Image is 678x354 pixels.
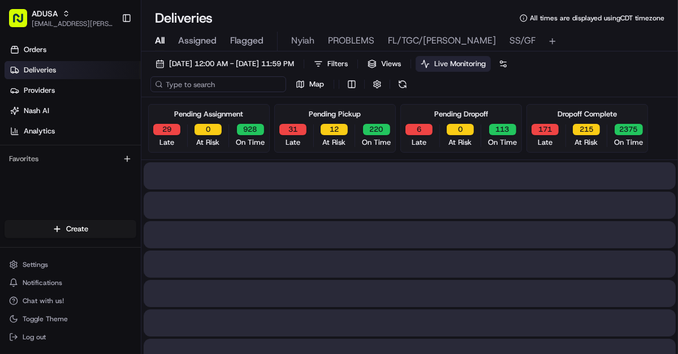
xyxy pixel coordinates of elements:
span: PROBLEMS [328,34,374,48]
button: 6 [405,124,433,135]
span: Knowledge Base [23,164,87,175]
button: 31 [279,124,306,135]
span: Providers [24,85,55,96]
span: Chat with us! [23,296,64,305]
span: Deliveries [24,65,56,75]
div: Dropoff Complete171Late215At Risk2375On Time [526,104,648,153]
div: Pending Assignment29Late0At Risk928On Time [148,104,270,153]
button: 12 [321,124,348,135]
span: On Time [236,137,265,148]
span: Settings [23,260,48,269]
span: Nash AI [24,106,49,116]
div: Favorites [5,150,136,168]
span: Nyiah [291,34,314,48]
div: Pending Pickup [309,109,361,119]
div: We're available if you need us! [38,119,143,128]
div: Pending Assignment [175,109,244,119]
span: Orders [24,45,46,55]
div: Pending Dropoff [434,109,488,119]
a: 💻API Documentation [91,159,186,180]
span: Flagged [230,34,264,48]
button: 29 [153,124,180,135]
a: Providers [5,81,141,100]
img: 1736555255976-a54dd68f-1ca7-489b-9aae-adbdc363a1c4 [11,108,32,128]
button: Views [362,56,406,72]
span: Late [286,137,300,148]
button: 215 [573,124,600,135]
button: ADUSA[EMAIL_ADDRESS][PERSON_NAME][DOMAIN_NAME] [5,5,117,32]
span: FL/TGC/[PERSON_NAME] [388,34,496,48]
span: Filters [327,59,348,69]
button: Refresh [395,76,411,92]
span: Live Monitoring [434,59,486,69]
div: 📗 [11,165,20,174]
a: Analytics [5,122,141,140]
a: 📗Knowledge Base [7,159,91,180]
div: 💻 [96,165,105,174]
span: SS/GF [509,34,536,48]
button: ADUSA [32,8,58,19]
button: Chat with us! [5,293,136,309]
span: Map [309,79,324,89]
a: Nash AI [5,102,141,120]
button: 2375 [615,124,643,135]
button: Log out [5,329,136,345]
p: Welcome 👋 [11,45,206,63]
div: Dropoff Complete [558,109,617,119]
button: 171 [532,124,559,135]
button: [DATE] 12:00 AM - [DATE] 11:59 PM [150,56,299,72]
button: 0 [195,124,222,135]
span: [DATE] 12:00 AM - [DATE] 11:59 PM [169,59,294,69]
span: At Risk [323,137,346,148]
span: Pylon [113,192,137,200]
a: Powered byPylon [80,191,137,200]
h1: Deliveries [155,9,213,27]
span: At Risk [197,137,220,148]
span: Late [412,137,426,148]
button: Toggle Theme [5,311,136,327]
span: At Risk [575,137,598,148]
button: Live Monitoring [416,56,491,72]
button: Settings [5,257,136,273]
a: Deliveries [5,61,141,79]
button: Filters [309,56,353,72]
span: Late [159,137,174,148]
span: On Time [362,137,391,148]
span: All [155,34,165,48]
span: Toggle Theme [23,314,68,323]
span: On Time [614,137,643,148]
button: [EMAIL_ADDRESS][PERSON_NAME][DOMAIN_NAME] [32,19,113,28]
span: API Documentation [107,164,182,175]
span: On Time [488,137,517,148]
span: Assigned [178,34,217,48]
button: 220 [363,124,390,135]
input: Type to search [150,76,286,92]
span: Create [66,224,88,234]
button: Start new chat [192,111,206,125]
button: 113 [489,124,516,135]
span: Views [381,59,401,69]
span: Notifications [23,278,62,287]
span: At Risk [449,137,472,148]
img: Nash [11,11,34,34]
button: Create [5,220,136,238]
button: 928 [237,124,264,135]
div: Pending Dropoff6Late0At Risk113On Time [400,104,522,153]
a: Orders [5,41,141,59]
span: Analytics [24,126,55,136]
span: All times are displayed using CDT timezone [530,14,664,23]
button: 0 [447,124,474,135]
div: Start new chat [38,108,185,119]
span: Log out [23,333,46,342]
span: Late [538,137,552,148]
button: Map [291,76,329,92]
input: Clear [29,73,187,85]
button: Notifications [5,275,136,291]
div: Pending Pickup31Late12At Risk220On Time [274,104,396,153]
